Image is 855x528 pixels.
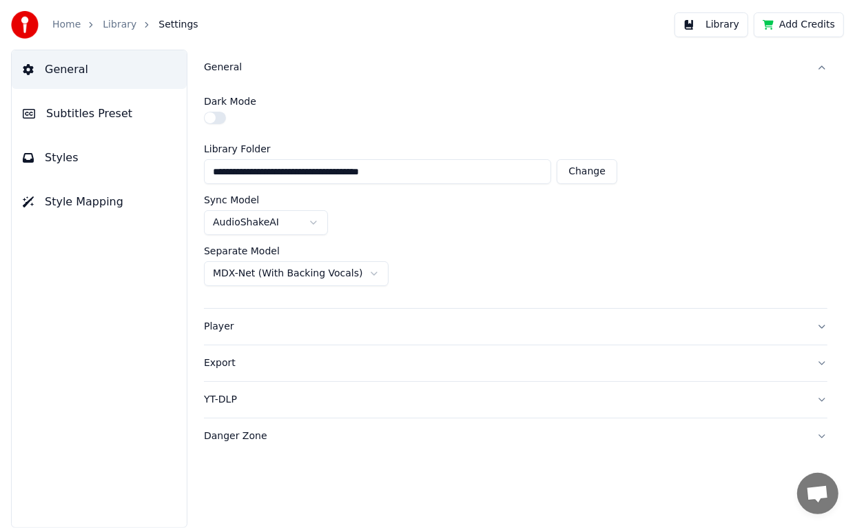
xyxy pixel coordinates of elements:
[754,12,844,37] button: Add Credits
[204,356,805,370] div: Export
[11,11,39,39] img: youka
[204,382,827,418] button: YT-DLP
[204,85,827,308] div: General
[12,183,187,221] button: Style Mapping
[204,50,827,85] button: General
[158,18,198,32] span: Settings
[45,150,79,166] span: Styles
[674,12,748,37] button: Library
[103,18,136,32] a: Library
[204,393,805,407] div: YT-DLP
[204,320,805,334] div: Player
[557,159,617,184] button: Change
[46,105,132,122] span: Subtitles Preset
[204,246,280,256] label: Separate Model
[52,18,81,32] a: Home
[12,50,187,89] button: General
[204,309,827,345] button: Player
[204,345,827,381] button: Export
[12,94,187,133] button: Subtitles Preset
[45,194,123,210] span: Style Mapping
[204,97,256,106] label: Dark Mode
[204,418,827,454] button: Danger Zone
[12,139,187,177] button: Styles
[797,473,838,514] div: Open chat
[204,429,805,443] div: Danger Zone
[204,195,259,205] label: Sync Model
[204,61,805,74] div: General
[52,18,198,32] nav: breadcrumb
[204,144,617,154] label: Library Folder
[45,61,88,78] span: General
